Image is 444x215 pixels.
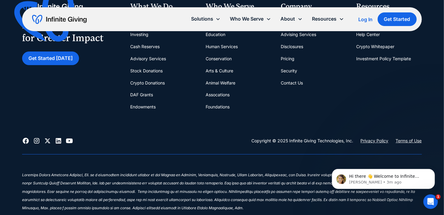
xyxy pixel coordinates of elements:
a: home [32,15,87,24]
a: Arts & Culture [206,65,233,77]
iframe: Intercom live chat [423,194,438,209]
a: Disclosures [281,41,303,53]
div: Copyright © 2025 Infinite Giving Technologies, Inc. [252,137,353,144]
a: Assocations [206,89,230,101]
div: Solutions [191,15,213,23]
a: Endowments [130,101,156,113]
a: Pricing [281,53,294,65]
a: DAF Grants [130,89,153,101]
div: Resources [307,12,349,25]
a: Cash Reserves [130,41,160,53]
a: Human Services [206,41,238,53]
a: Investment Policy Template [356,53,411,65]
div: Solutions [186,12,225,25]
iframe: Intercom notifications message [323,156,444,199]
div: About [276,12,307,25]
a: Help Center [356,28,380,41]
div: About [281,15,295,23]
div: Who We Serve [230,15,264,23]
div: What We Do [130,2,196,12]
a: Advisory Services [130,53,166,65]
div: Who We Serve [206,2,271,12]
div: ‍ ‍ ‍ [22,164,422,172]
div: Log In [359,17,373,22]
a: Stock Donations [130,65,163,77]
a: Investing [130,28,148,41]
a: Terms of Use [396,137,422,144]
a: Foundations [206,101,230,113]
a: Log In [359,16,373,23]
a: Crypto Whitepaper [356,41,394,53]
a: Get Started [378,12,417,26]
a: Contact Us [281,77,303,89]
a: Education [206,28,225,41]
a: Crypto Donations [130,77,165,89]
a: Conservation [206,53,232,65]
a: Advising Services [281,28,316,41]
div: Company [281,2,346,12]
a: Animal Welfare [206,77,235,89]
a: Get Started [DATE] [22,51,79,65]
a: Security [281,65,297,77]
div: Who We Serve [225,12,276,25]
div: Resources [312,15,337,23]
span: 1 [436,194,441,199]
div: Resources [356,2,422,12]
a: Privacy Policy [361,137,389,144]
